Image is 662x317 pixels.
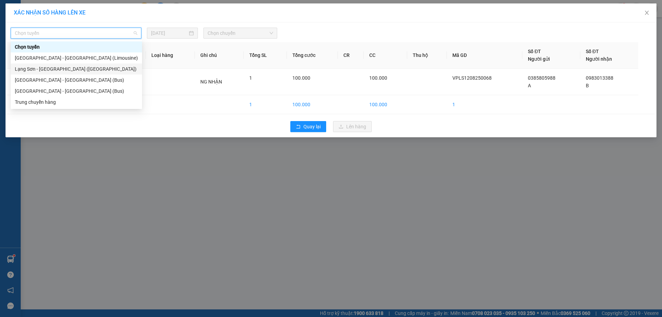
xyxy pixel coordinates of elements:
[447,95,522,114] td: 1
[452,75,492,81] span: VPLS1208250068
[11,63,142,75] div: Lạng Sơn - Hà Nội (Limousine)
[7,42,37,69] th: STT
[644,10,650,16] span: close
[528,83,531,88] span: A
[528,75,555,81] span: 0385805988
[15,87,138,95] div: [GEOGRAPHIC_DATA] - [GEOGRAPHIC_DATA] (Bus)
[338,42,364,69] th: CR
[15,98,138,106] div: Trung chuyển hàng
[11,97,142,108] div: Trung chuyển hàng
[290,121,326,132] button: rollbackQuay lại
[200,79,222,85] span: NG NHẬN
[15,43,138,51] div: Chọn tuyến
[296,124,301,130] span: rollback
[15,65,138,73] div: Lạng Sơn - [GEOGRAPHIC_DATA] ([GEOGRAPHIC_DATA])
[11,75,142,86] div: Hà Nội - Lạng Sơn (Bus)
[287,42,338,69] th: Tổng cước
[146,42,195,69] th: Loại hàng
[151,29,188,37] input: 12/08/2025
[292,75,310,81] span: 100.000
[407,42,447,69] th: Thu hộ
[637,3,656,23] button: Close
[369,75,387,81] span: 100.000
[15,76,138,84] div: [GEOGRAPHIC_DATA] - [GEOGRAPHIC_DATA] (Bus)
[528,49,541,54] span: Số ĐT
[14,9,86,16] span: XÁC NHẬN SỐ HÀNG LÊN XE
[15,28,137,38] span: Chọn tuyến
[195,42,244,69] th: Ghi chú
[208,28,273,38] span: Chọn chuyến
[586,56,612,62] span: Người nhận
[528,56,550,62] span: Người gửi
[7,69,37,95] td: 1
[11,41,142,52] div: Chọn tuyến
[15,54,138,62] div: [GEOGRAPHIC_DATA] - [GEOGRAPHIC_DATA] (Limousine)
[364,95,407,114] td: 100.000
[244,95,287,114] td: 1
[287,95,338,114] td: 100.000
[11,86,142,97] div: Lạng Sơn - Hà Nội (Bus)
[586,83,589,88] span: B
[11,52,142,63] div: Hà Nội - Lạng Sơn (Limousine)
[249,75,252,81] span: 1
[333,121,372,132] button: uploadLên hàng
[586,49,599,54] span: Số ĐT
[303,123,321,130] span: Quay lại
[364,42,407,69] th: CC
[586,75,613,81] span: 0983013388
[244,42,287,69] th: Tổng SL
[447,42,522,69] th: Mã GD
